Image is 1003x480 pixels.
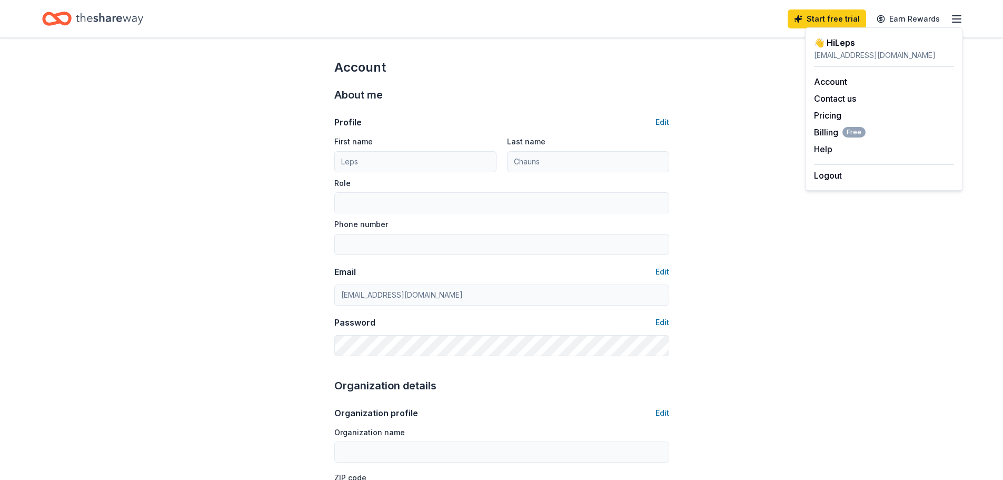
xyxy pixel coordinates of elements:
[334,219,388,230] label: Phone number
[656,266,669,278] button: Edit
[788,9,866,28] a: Start free trial
[656,116,669,129] button: Edit
[656,316,669,329] button: Edit
[334,316,375,329] div: Password
[334,427,405,438] label: Organization name
[814,143,832,155] button: Help
[334,116,362,129] div: Profile
[334,59,669,76] div: Account
[870,9,946,28] a: Earn Rewards
[507,136,545,147] label: Last name
[814,36,954,49] div: 👋 Hi Leps
[334,86,669,103] div: About me
[814,49,954,62] div: [EMAIL_ADDRESS][DOMAIN_NAME]
[814,169,842,182] button: Logout
[334,407,418,419] div: Organization profile
[656,407,669,419] button: Edit
[814,110,841,121] a: Pricing
[814,126,866,139] span: Billing
[814,92,856,105] button: Contact us
[334,178,351,189] label: Role
[42,6,143,31] a: Home
[334,266,356,278] div: Email
[814,76,847,87] a: Account
[334,136,373,147] label: First name
[334,377,669,394] div: Organization details
[814,126,866,139] button: BillingFree
[842,127,866,138] span: Free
